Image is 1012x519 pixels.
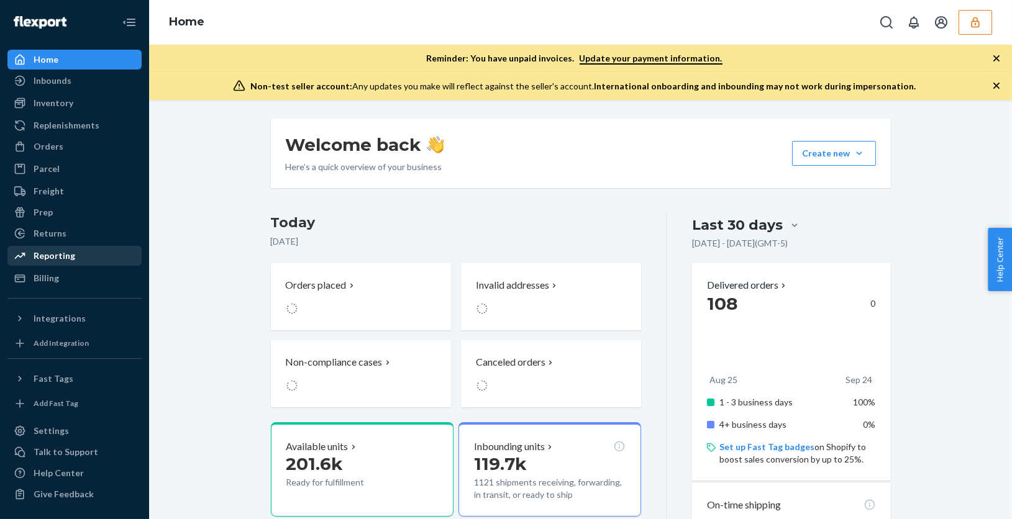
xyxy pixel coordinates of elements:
button: Fast Tags [7,369,142,389]
ol: breadcrumbs [159,4,214,40]
span: 108 [707,293,737,314]
button: Give Feedback [7,484,142,504]
p: [DATE] [271,235,642,248]
p: 1 - 3 business days [719,396,842,408]
p: Canceled orders [476,355,545,369]
div: Parcel [34,163,60,175]
div: Returns [34,227,66,240]
button: Invalid addresses [461,263,641,330]
button: Open Search Box [874,10,899,35]
p: Orders placed [286,278,347,292]
span: International onboarding and inbounding may not work during impersonation. [594,81,916,91]
div: Inbounds [34,74,71,87]
div: Integrations [34,312,86,325]
div: Home [34,53,58,66]
a: Parcel [7,159,142,179]
div: Fast Tags [34,372,73,385]
button: Open account menu [929,10,954,35]
div: 0 [707,292,875,315]
button: Delivered orders [707,278,788,292]
p: Non-compliance cases [286,355,383,369]
p: 1121 shipments receiving, forwarding, in transit, or ready to ship [474,476,626,501]
a: Settings [7,421,142,441]
a: Inventory [7,93,142,113]
p: 4+ business days [719,418,842,431]
button: Integrations [7,309,142,328]
button: Close Navigation [117,10,142,35]
div: Add Fast Tag [34,398,78,408]
a: Freight [7,181,142,201]
a: Home [169,15,204,29]
p: On-time shipping [707,498,781,512]
div: Freight [34,185,64,197]
img: Flexport logo [14,16,66,29]
button: Open notifications [901,10,926,35]
p: Here’s a quick overview of your business [286,161,444,173]
p: Invalid addresses [476,278,549,292]
div: Any updates you make will reflect against the seller's account. [250,80,916,93]
span: 119.7k [474,453,527,474]
p: Ready for fulfillment [286,476,401,489]
div: Replenishments [34,119,99,132]
a: Prep [7,202,142,222]
a: Inbounds [7,71,142,91]
div: Settings [34,425,69,437]
a: Update your payment information. [580,53,723,65]
span: 201.6k [286,453,344,474]
button: Help Center [988,228,1012,291]
button: Talk to Support [7,442,142,462]
a: Help Center [7,463,142,483]
a: Orders [7,137,142,156]
img: hand-wave emoji [427,136,444,153]
h1: Welcome back [286,133,444,156]
button: Inbounding units119.7k1121 shipments receiving, forwarding, in transit, or ready to ship [458,422,641,517]
div: Talk to Support [34,446,98,458]
a: Home [7,50,142,70]
div: Give Feedback [34,488,94,500]
button: Available units201.6kReady for fulfillment [271,422,454,517]
span: Non-test seller account: [250,81,352,91]
button: Create new [792,141,876,166]
div: Prep [34,206,53,219]
p: Reminder: You have unpaid invoices. [427,52,723,65]
h3: Today [271,213,642,233]
div: Last 30 days [692,215,783,235]
a: Returns [7,223,142,243]
p: Sep 24 [846,374,872,386]
button: Orders placed [271,263,451,330]
div: Reporting [34,250,75,262]
button: Non-compliance cases [271,340,451,407]
span: 0% [864,419,876,430]
div: Inventory [34,97,73,109]
a: Set up Fast Tag badges [719,441,814,452]
button: Canceled orders [461,340,641,407]
p: Available units [286,440,349,454]
span: 100% [854,397,876,407]
p: Aug 25 [709,374,737,386]
a: Replenishments [7,115,142,135]
div: Add Integration [34,338,89,348]
div: Orders [34,140,63,153]
div: Billing [34,272,59,284]
div: Help Center [34,467,84,479]
p: [DATE] - [DATE] ( GMT-5 ) [692,237,788,250]
a: Reporting [7,246,142,266]
a: Billing [7,268,142,288]
a: Add Integration [7,333,142,353]
p: Inbounding units [474,440,545,454]
a: Add Fast Tag [7,394,142,413]
p: on Shopify to boost sales conversion by up to 25%. [719,441,875,466]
